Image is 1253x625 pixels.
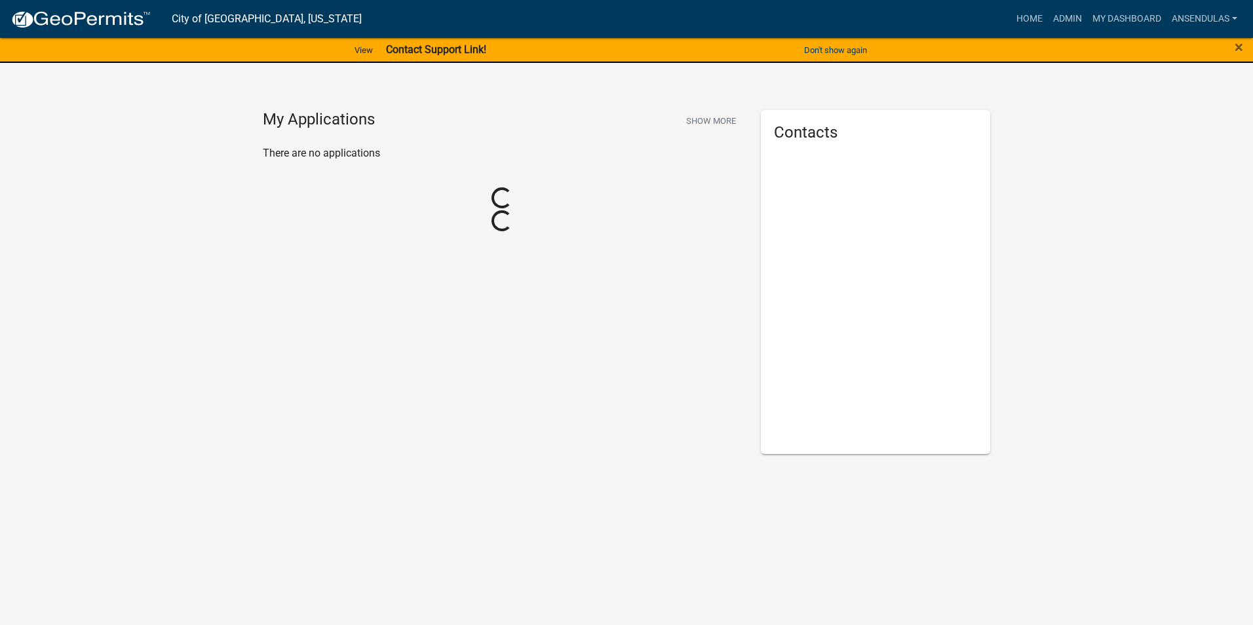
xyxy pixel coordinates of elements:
h5: Contacts [774,123,977,142]
button: Show More [681,110,741,132]
a: ansendulas [1166,7,1243,31]
a: View [349,39,378,61]
a: Admin [1048,7,1087,31]
a: My Dashboard [1087,7,1166,31]
span: × [1235,38,1243,56]
strong: Contact Support Link! [386,43,486,56]
h4: My Applications [263,110,375,130]
button: Don't show again [799,39,872,61]
p: There are no applications [263,145,741,161]
a: Home [1011,7,1048,31]
button: Close [1235,39,1243,55]
a: City of [GEOGRAPHIC_DATA], [US_STATE] [172,8,362,30]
